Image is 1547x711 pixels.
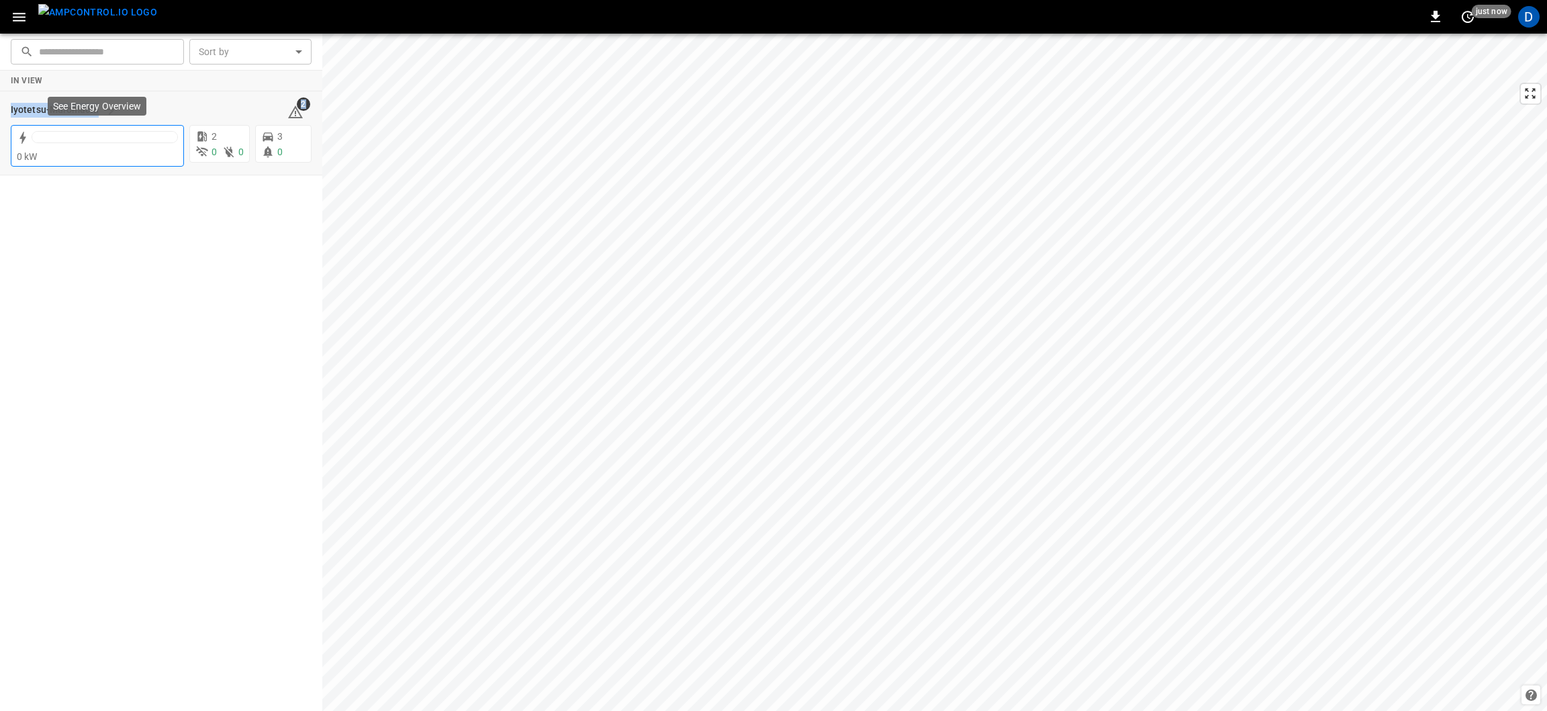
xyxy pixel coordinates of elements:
span: just now [1472,5,1511,18]
span: 0 [277,147,283,157]
span: 3 [277,131,283,142]
span: 0 [238,147,244,157]
span: 2 [297,97,310,111]
p: See Energy Overview [53,99,141,113]
strong: In View [11,76,43,85]
img: ampcontrol.io logo [38,4,157,21]
span: 2 [212,131,217,142]
canvas: Map [322,34,1547,711]
span: 0 kW [17,151,38,162]
button: set refresh interval [1457,6,1479,28]
h6: Iyotetsu-Muromachi [11,103,99,118]
div: profile-icon [1518,6,1540,28]
span: 0 [212,147,217,157]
